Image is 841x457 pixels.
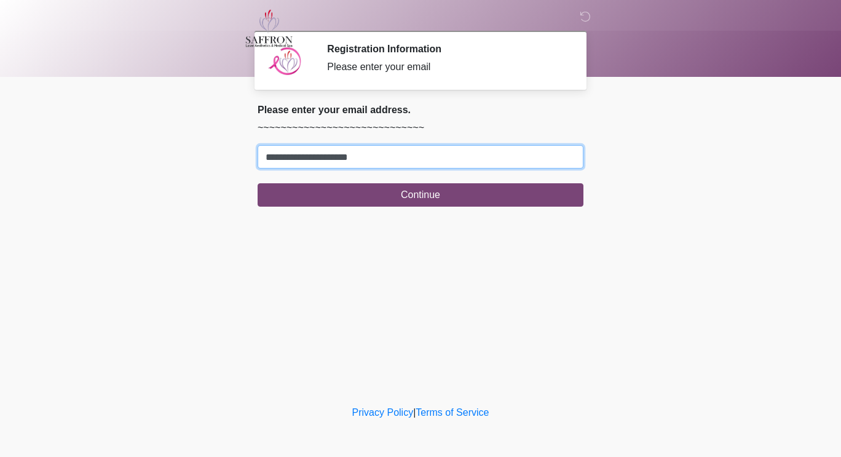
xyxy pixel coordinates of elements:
[245,9,293,47] img: Saffron Laser Aesthetics and Medical Spa Logo
[416,407,489,418] a: Terms of Service
[267,43,304,80] img: Agent Avatar
[413,407,416,418] a: |
[327,60,565,74] div: Please enter your email
[258,183,583,207] button: Continue
[258,104,583,116] h2: Please enter your email address.
[258,121,583,135] p: ~~~~~~~~~~~~~~~~~~~~~~~~~~~~~
[352,407,414,418] a: Privacy Policy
